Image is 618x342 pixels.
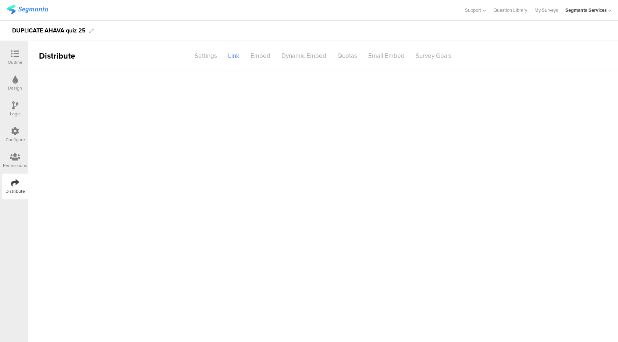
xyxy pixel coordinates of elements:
[565,7,607,14] div: Segmanta Services
[3,162,27,169] div: Permissions
[410,49,457,62] div: Survey Goals
[10,111,21,117] div: Logic
[245,49,276,62] div: Embed
[332,49,363,62] div: Quotas
[189,49,223,62] div: Settings
[8,59,22,66] div: Outline
[363,49,410,62] div: Email Embed
[28,50,113,62] div: Distribute
[12,25,86,36] div: DUPLICATE AHAVA quiz 25
[6,136,25,143] div: Configure
[6,188,25,195] div: Distribute
[7,5,48,14] img: segmanta logo
[223,49,245,62] div: Link
[465,7,481,14] span: Support
[8,85,22,91] div: Design
[276,49,332,62] div: Dynamic Embed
